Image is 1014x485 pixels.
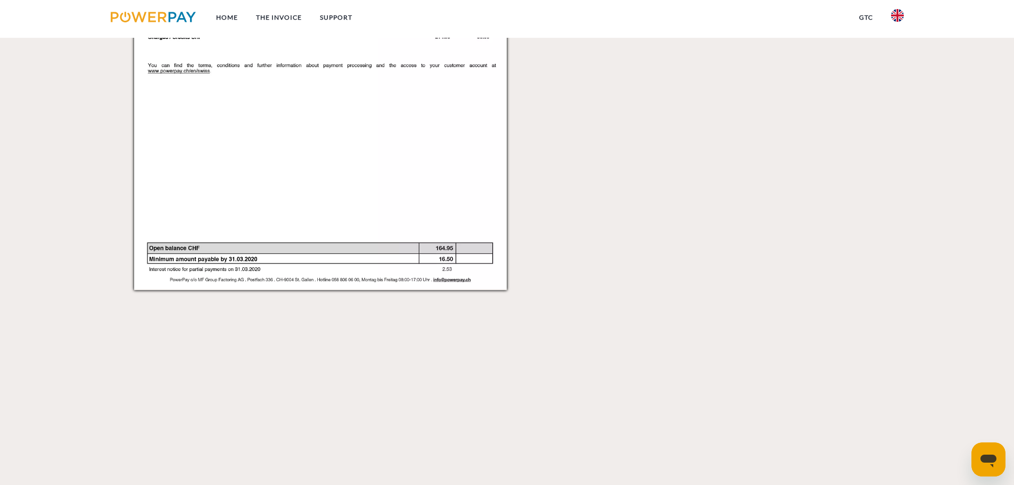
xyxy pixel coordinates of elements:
[247,8,311,27] a: THE INVOICE
[311,8,361,27] a: Support
[971,442,1005,476] iframe: Button to launch messaging window
[111,12,196,22] img: logo-powerpay.svg
[850,8,882,27] a: GTC
[207,8,247,27] a: Home
[891,9,904,22] img: en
